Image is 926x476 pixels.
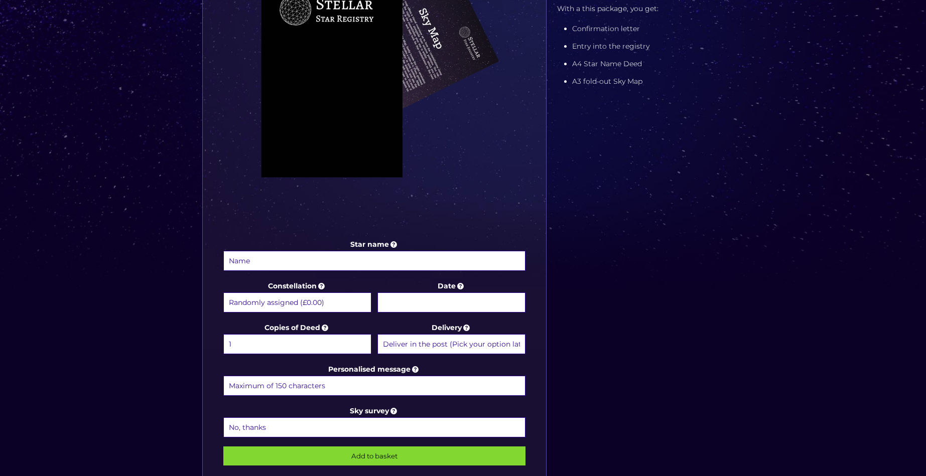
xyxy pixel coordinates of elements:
li: A3 fold-out Sky Map [572,75,724,88]
input: Add to basket [223,446,526,465]
input: Personalised message [223,376,526,396]
select: Sky survey [223,417,526,437]
select: Copies of Deed [223,334,371,354]
label: Date [377,280,525,314]
label: Copies of Deed [223,322,371,356]
select: Delivery [377,334,525,354]
label: Delivery [377,322,525,356]
a: Sky survey [350,406,399,415]
label: Star name [223,238,526,272]
li: A4 Star Name Deed [572,58,724,70]
label: Personalised message [223,363,526,397]
li: Confirmation letter [572,23,724,35]
label: Constellation [223,280,371,314]
select: Constellation [223,292,371,312]
input: Date [377,292,525,312]
li: Entry into the registry [572,40,724,53]
input: Star name [223,251,526,271]
p: With a this package, you get: [557,3,724,15]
